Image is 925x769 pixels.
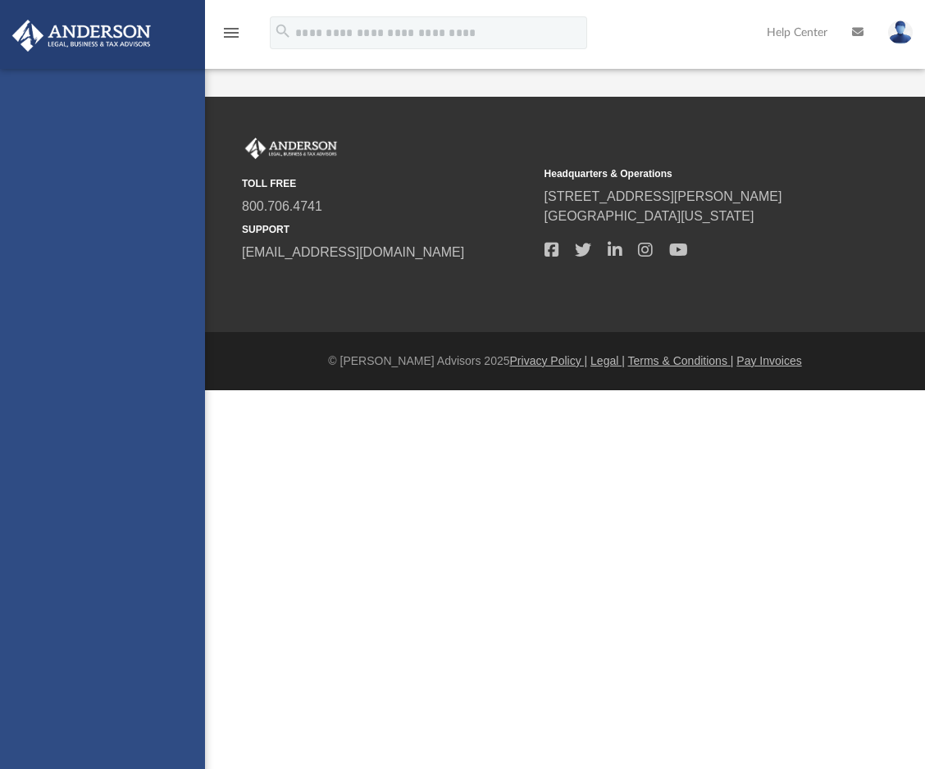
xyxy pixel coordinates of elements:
[7,20,156,52] img: Anderson Advisors Platinum Portal
[242,199,322,213] a: 800.706.4741
[545,189,782,203] a: [STREET_ADDRESS][PERSON_NAME]
[510,354,588,367] a: Privacy Policy |
[545,209,754,223] a: [GEOGRAPHIC_DATA][US_STATE]
[736,354,801,367] a: Pay Invoices
[242,245,464,259] a: [EMAIL_ADDRESS][DOMAIN_NAME]
[242,176,533,191] small: TOLL FREE
[242,138,340,159] img: Anderson Advisors Platinum Portal
[205,353,925,370] div: © [PERSON_NAME] Advisors 2025
[242,222,533,237] small: SUPPORT
[590,354,625,367] a: Legal |
[628,354,734,367] a: Terms & Conditions |
[545,166,836,181] small: Headquarters & Operations
[221,23,241,43] i: menu
[888,20,913,44] img: User Pic
[274,22,292,40] i: search
[221,31,241,43] a: menu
